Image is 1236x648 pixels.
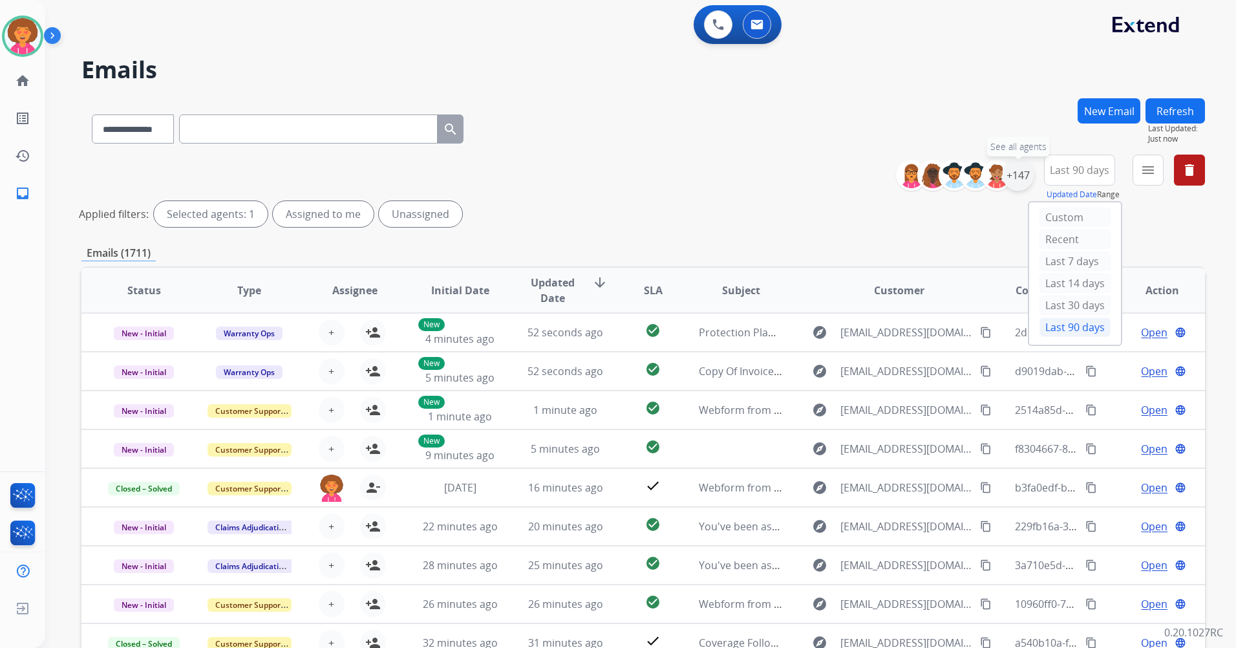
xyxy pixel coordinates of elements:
[812,596,827,612] mat-icon: explore
[108,482,180,495] span: Closed – Solved
[208,443,292,457] span: Customer Support
[418,396,445,409] p: New
[79,206,149,222] p: Applied filters:
[645,362,661,377] mat-icon: check_circle
[1141,325,1167,340] span: Open
[645,439,661,455] mat-icon: check_circle
[1039,296,1111,315] div: Last 30 days
[365,557,381,573] mat-icon: person_add
[722,283,760,298] span: Subject
[699,325,811,340] span: Protection Plan Inquiry
[699,364,973,378] span: Copy Of Invoice [ thread::CGqu2CoxDiu0KdMemorofzk:: ]
[1141,557,1167,573] span: Open
[15,111,30,126] mat-icon: list_alt
[533,403,597,417] span: 1 minute ago
[208,598,292,612] span: Customer Support
[980,559,992,571] mat-icon: content_copy
[328,402,334,418] span: +
[645,478,661,493] mat-icon: check
[418,435,445,448] p: New
[328,519,334,534] span: +
[1175,327,1186,338] mat-icon: language
[328,557,334,573] span: +
[1015,364,1217,378] span: d9019dab-7e73-498e-ae2d-3392591e02e1
[1015,481,1211,495] span: b3fa0edf-b201-4a6e-8d63-9562e6240851
[15,73,30,89] mat-icon: home
[425,371,495,385] span: 5 minutes ago
[1140,162,1156,178] mat-icon: menu
[1164,625,1223,640] p: 0.20.1027RC
[1182,162,1197,178] mat-icon: delete
[645,517,661,532] mat-icon: check_circle
[840,441,973,457] span: [EMAIL_ADDRESS][DOMAIN_NAME]
[1100,268,1205,313] th: Action
[319,397,345,423] button: +
[645,400,661,416] mat-icon: check_circle
[1039,318,1111,337] div: Last 90 days
[980,521,992,532] mat-icon: content_copy
[1145,98,1205,124] button: Refresh
[1015,519,1209,534] span: 229fb16a-321e-42ff-aab2-c1b30dba2aee
[1175,598,1186,610] mat-icon: language
[1141,596,1167,612] span: Open
[114,598,174,612] span: New - Initial
[237,283,261,298] span: Type
[699,403,992,417] span: Webform from [EMAIL_ADDRESS][DOMAIN_NAME] on [DATE]
[1085,482,1097,493] mat-icon: content_copy
[443,122,458,137] mat-icon: search
[1148,124,1205,134] span: Last Updated:
[840,480,973,495] span: [EMAIL_ADDRESS][DOMAIN_NAME]
[1078,98,1140,124] button: New Email
[699,597,992,611] span: Webform from [EMAIL_ADDRESS][DOMAIN_NAME] on [DATE]
[812,402,827,418] mat-icon: explore
[365,441,381,457] mat-icon: person_add
[592,275,608,290] mat-icon: arrow_downward
[1039,274,1111,293] div: Last 14 days
[840,363,973,379] span: [EMAIL_ADDRESS][DOMAIN_NAME]
[1085,521,1097,532] mat-icon: content_copy
[428,409,492,424] span: 1 minute ago
[425,448,495,462] span: 9 minutes ago
[328,596,334,612] span: +
[5,18,41,54] img: avatar
[379,201,462,227] div: Unassigned
[1047,189,1120,200] span: Range
[365,325,381,340] mat-icon: person_add
[208,559,296,573] span: Claims Adjudication
[812,441,827,457] mat-icon: explore
[699,481,992,495] span: Webform from [EMAIL_ADDRESS][DOMAIN_NAME] on [DATE]
[644,283,663,298] span: SLA
[365,363,381,379] mat-icon: person_add
[1050,167,1109,173] span: Last 90 days
[319,319,345,345] button: +
[114,365,174,379] span: New - Initial
[1039,252,1111,271] div: Last 7 days
[1015,442,1211,456] span: f8304667-81a5-49ab-bceb-bb9cf968c3d9
[1015,403,1211,417] span: 2514a85d-3414-4d1d-81c9-6d8186fd0fa6
[1175,404,1186,416] mat-icon: language
[1039,208,1111,227] div: Custom
[1175,559,1186,571] mat-icon: language
[990,140,1047,153] span: See all agents
[418,357,445,370] p: New
[840,519,973,534] span: [EMAIL_ADDRESS][DOMAIN_NAME]
[840,557,973,573] span: [EMAIL_ADDRESS][DOMAIN_NAME]
[319,436,345,462] button: +
[114,404,174,418] span: New - Initial
[425,332,495,346] span: 4 minutes ago
[812,325,827,340] mat-icon: explore
[1141,519,1167,534] span: Open
[812,519,827,534] mat-icon: explore
[423,597,498,611] span: 26 minutes ago
[332,283,378,298] span: Assignee
[365,480,381,495] mat-icon: person_remove
[1175,521,1186,532] mat-icon: language
[812,480,827,495] mat-icon: explore
[365,519,381,534] mat-icon: person_add
[216,327,282,340] span: Warranty Ops
[15,186,30,201] mat-icon: inbox
[1003,160,1034,191] div: +147
[1175,365,1186,377] mat-icon: language
[1085,443,1097,455] mat-icon: content_copy
[1085,365,1097,377] mat-icon: content_copy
